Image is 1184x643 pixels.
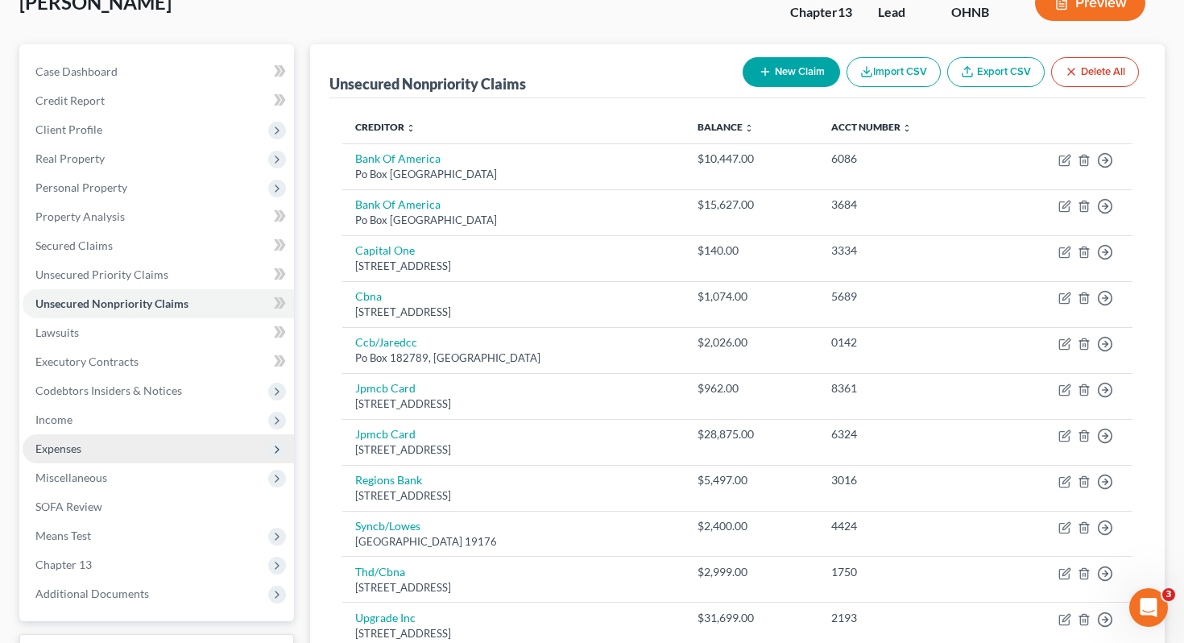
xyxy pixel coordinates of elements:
span: 3 [1162,588,1175,601]
span: Executory Contracts [35,355,139,368]
a: Regions Bank [355,473,422,487]
span: 13 [838,4,852,19]
a: Lawsuits [23,318,294,347]
div: $2,400.00 [698,518,805,534]
a: Thd/Cbna [355,565,405,579]
a: Credit Report [23,86,294,115]
a: Jpmcb Card [355,427,416,441]
span: Unsecured Nonpriority Claims [35,297,188,310]
div: 4424 [831,518,979,534]
a: Syncb/Lowes [355,519,420,533]
a: Export CSV [947,57,1045,87]
div: $2,999.00 [698,564,805,580]
span: Means Test [35,529,91,542]
a: Executory Contracts [23,347,294,376]
a: Jpmcb Card [355,381,416,395]
a: Bank Of America [355,197,441,211]
span: Credit Report [35,93,105,107]
a: Unsecured Nonpriority Claims [23,289,294,318]
span: Lawsuits [35,326,79,339]
span: Secured Claims [35,239,113,252]
a: SOFA Review [23,492,294,521]
a: Secured Claims [23,231,294,260]
div: 1750 [831,564,979,580]
span: Expenses [35,442,81,455]
button: New Claim [743,57,840,87]
div: Po Box [GEOGRAPHIC_DATA] [355,213,673,228]
a: Upgrade Inc [355,611,416,624]
div: $28,875.00 [698,426,805,442]
div: Po Box [GEOGRAPHIC_DATA] [355,167,673,182]
a: Cbna [355,289,382,303]
div: 3016 [831,472,979,488]
div: 5689 [831,288,979,305]
div: 3684 [831,197,979,213]
div: 0142 [831,334,979,351]
div: $962.00 [698,380,805,396]
iframe: Intercom live chat [1129,588,1168,627]
div: 6086 [831,151,979,167]
div: Lead [878,3,925,22]
a: Bank Of America [355,151,441,165]
span: Income [35,413,72,426]
div: [STREET_ADDRESS] [355,626,673,641]
span: Codebtors Insiders & Notices [35,384,182,397]
a: Acct Number unfold_more [831,121,912,133]
a: Case Dashboard [23,57,294,86]
div: [STREET_ADDRESS] [355,488,673,504]
span: Real Property [35,151,105,165]
div: [STREET_ADDRESS] [355,259,673,274]
span: Additional Documents [35,587,149,600]
div: [STREET_ADDRESS] [355,442,673,458]
div: 3334 [831,243,979,259]
div: [GEOGRAPHIC_DATA] 19176 [355,534,673,550]
button: Import CSV [847,57,941,87]
span: Personal Property [35,180,127,194]
a: Ccb/Jaredcc [355,335,417,349]
div: [STREET_ADDRESS] [355,396,673,412]
span: Client Profile [35,122,102,136]
span: Unsecured Priority Claims [35,268,168,281]
span: Property Analysis [35,209,125,223]
i: unfold_more [902,123,912,133]
span: Miscellaneous [35,471,107,484]
span: SOFA Review [35,500,102,513]
div: Chapter [790,3,852,22]
div: Po Box 182789, [GEOGRAPHIC_DATA] [355,351,673,366]
span: Chapter 13 [35,558,92,571]
div: $31,699.00 [698,610,805,626]
div: OHNB [951,3,1009,22]
a: Creditor unfold_more [355,121,416,133]
div: $10,447.00 [698,151,805,167]
div: [STREET_ADDRESS] [355,580,673,595]
div: 2193 [831,610,979,626]
div: $1,074.00 [698,288,805,305]
a: Capital One [355,243,415,257]
i: unfold_more [406,123,416,133]
button: Delete All [1051,57,1139,87]
div: $15,627.00 [698,197,805,213]
a: Unsecured Priority Claims [23,260,294,289]
div: $2,026.00 [698,334,805,351]
div: 6324 [831,426,979,442]
div: $140.00 [698,243,805,259]
div: Unsecured Nonpriority Claims [329,74,526,93]
div: 8361 [831,380,979,396]
span: Case Dashboard [35,64,118,78]
i: unfold_more [744,123,754,133]
a: Balance unfold_more [698,121,754,133]
div: [STREET_ADDRESS] [355,305,673,320]
div: $5,497.00 [698,472,805,488]
a: Property Analysis [23,202,294,231]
